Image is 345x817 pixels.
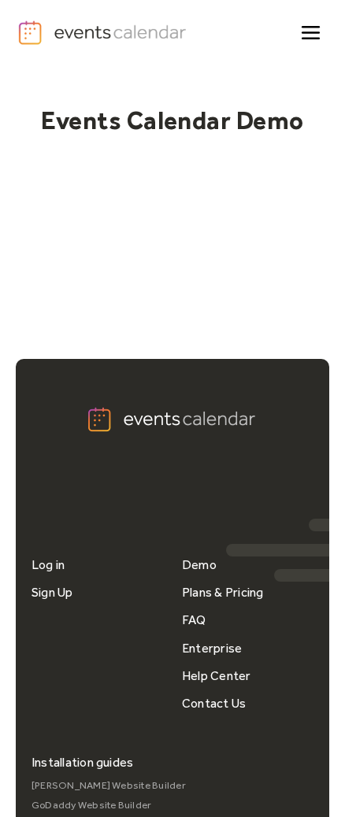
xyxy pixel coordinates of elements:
a: Plans & Pricing [182,579,264,606]
div: Installation guides [32,749,134,776]
a: home [17,20,190,46]
a: Demo [182,551,217,579]
a: FAQ [182,606,206,634]
a: Sign Up [32,579,73,606]
div: menu [291,14,323,52]
h1: Events Calendar Demo [17,105,328,135]
a: [PERSON_NAME] Website Builder [32,776,186,796]
a: Contact Us [182,689,246,717]
a: GoDaddy Website Builder [32,796,186,815]
a: Help Center [182,662,251,689]
a: Enterprise [182,634,242,662]
a: Log in [32,551,65,579]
